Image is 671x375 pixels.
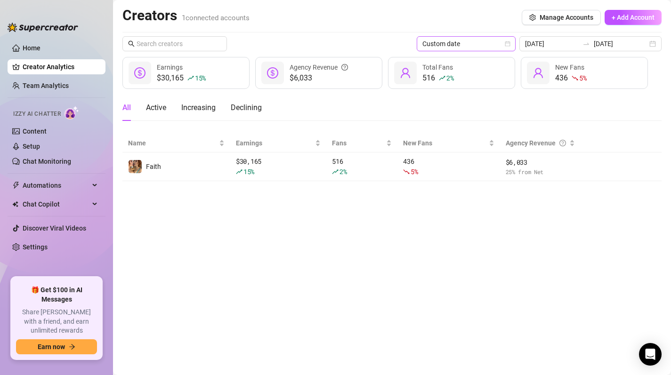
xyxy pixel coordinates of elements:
div: 436 [555,72,586,84]
span: setting [529,14,536,21]
img: AI Chatter [65,106,79,120]
span: to [582,40,590,48]
span: Earn now [38,343,65,351]
div: Active [146,102,166,113]
span: question-circle [559,138,566,148]
button: Manage Accounts [522,10,601,25]
span: thunderbolt [12,182,20,189]
span: Chat Copilot [23,197,89,212]
div: Open Intercom Messenger [639,343,662,366]
div: Declining [231,102,262,113]
span: swap-right [582,40,590,48]
span: 1 connected accounts [182,14,250,22]
span: dollar-circle [267,67,278,79]
span: Faith [146,163,161,170]
span: question-circle [341,62,348,72]
span: Share [PERSON_NAME] with a friend, and earn unlimited rewards [16,308,97,335]
span: Fans [332,138,384,148]
span: dollar-circle [134,67,146,79]
span: rise [439,75,445,81]
div: 516 [332,156,392,177]
div: Agency Revenue [290,62,348,72]
a: Chat Monitoring [23,158,71,165]
button: Earn nowarrow-right [16,339,97,354]
div: 436 [403,156,494,177]
input: Start date [525,39,579,49]
th: Fans [326,134,397,152]
button: + Add Account [605,10,662,25]
span: rise [187,75,194,81]
div: $30,165 [157,72,206,84]
span: rise [332,168,339,175]
span: Total Fans [422,64,453,71]
span: 15 % [195,73,206,82]
span: New Fans [403,138,486,148]
span: fall [403,168,410,175]
span: 5 % [411,167,418,176]
span: + Add Account [612,14,655,21]
div: Increasing [181,102,216,113]
span: 15 % [243,167,254,176]
span: Manage Accounts [540,14,593,21]
a: Setup [23,143,40,150]
span: calendar [505,41,510,47]
span: rise [236,168,243,175]
img: Faith [129,160,142,173]
span: Earnings [236,138,313,148]
span: arrow-right [69,343,75,350]
a: Discover Viral Videos [23,224,86,232]
a: Content [23,128,47,135]
img: Chat Copilot [12,201,18,207]
span: Custom date [422,37,510,51]
span: New Fans [555,64,584,71]
th: New Fans [397,134,500,152]
span: Izzy AI Chatter [13,110,61,119]
input: End date [594,39,647,49]
span: Earnings [157,64,183,71]
span: Name [128,138,217,148]
a: Creator Analytics [23,59,98,74]
span: 5 % [579,73,586,82]
a: Home [23,44,40,52]
div: All [122,102,131,113]
th: Earnings [230,134,326,152]
span: Automations [23,178,89,193]
a: Team Analytics [23,82,69,89]
span: 2 % [446,73,453,82]
span: user [533,67,544,79]
span: search [128,40,135,47]
span: 2 % [340,167,347,176]
h2: Creators [122,7,250,24]
a: Settings [23,243,48,251]
span: 25 % from Net [506,168,575,176]
span: 🎁 Get $100 in AI Messages [16,286,97,304]
span: fall [572,75,578,81]
div: 516 [422,72,453,84]
span: user [400,67,411,79]
span: $6,033 [290,72,348,84]
div: $ 30,165 [236,156,321,177]
th: Name [122,134,230,152]
span: $ 6,033 [506,157,575,168]
img: logo-BBDzfeDw.svg [8,23,78,32]
div: Agency Revenue [506,138,568,148]
input: Search creators [137,39,214,49]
